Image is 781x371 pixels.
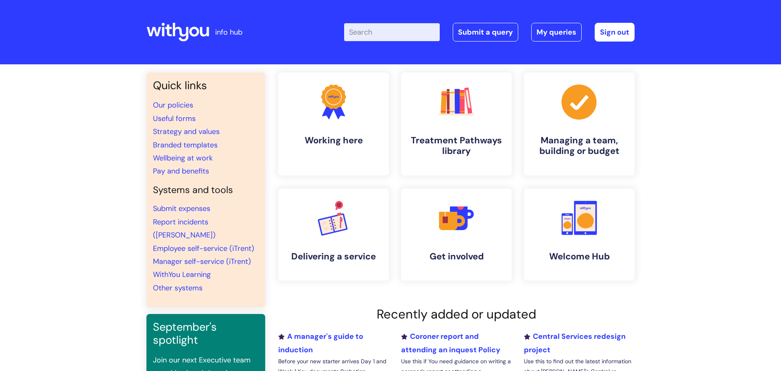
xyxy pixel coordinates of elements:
[153,217,216,240] a: Report incidents ([PERSON_NAME])
[153,204,210,213] a: Submit expenses
[453,23,518,42] a: Submit a query
[215,26,242,39] p: info hub
[153,321,259,347] h3: September's spotlight
[153,166,209,176] a: Pay and benefits
[285,135,382,146] h4: Working here
[344,23,440,41] input: Search
[153,270,211,279] a: WithYou Learning
[524,72,635,176] a: Managing a team, building or budget
[153,140,218,150] a: Branded templates
[278,331,363,354] a: A manager's guide to induction
[278,72,389,176] a: Working here
[153,257,251,266] a: Manager self-service (iTrent)
[153,79,259,92] h3: Quick links
[401,189,512,281] a: Get involved
[401,72,512,176] a: Treatment Pathways library
[524,331,626,354] a: Central Services redesign project
[531,23,582,42] a: My queries
[595,23,635,42] a: Sign out
[153,127,220,136] a: Strategy and values
[530,135,628,157] h4: Managing a team, building or budget
[408,135,505,157] h4: Treatment Pathways library
[153,100,193,110] a: Our policies
[278,307,635,322] h2: Recently added or updated
[285,251,382,262] h4: Delivering a service
[153,184,259,196] h4: Systems and tools
[153,153,213,163] a: Wellbeing at work
[153,114,196,123] a: Useful forms
[401,331,500,354] a: Coroner report and attending an inquest Policy
[408,251,505,262] h4: Get involved
[524,189,635,281] a: Welcome Hub
[278,189,389,281] a: Delivering a service
[530,251,628,262] h4: Welcome Hub
[344,23,635,42] div: | -
[153,244,254,253] a: Employee self-service (iTrent)
[153,283,203,293] a: Other systems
